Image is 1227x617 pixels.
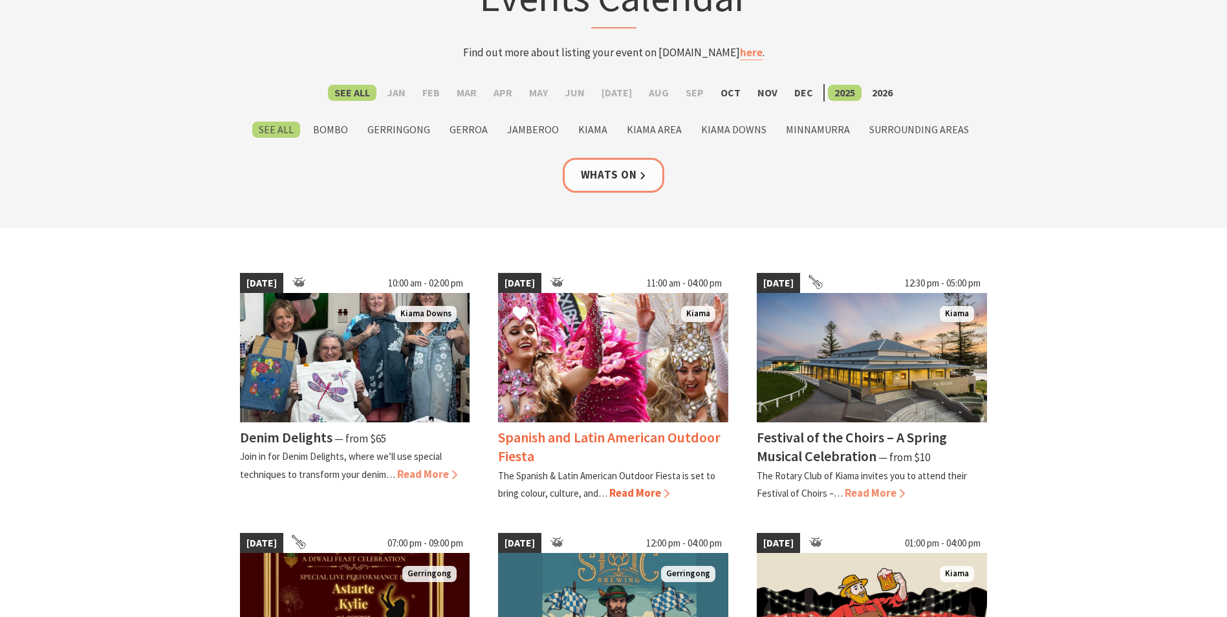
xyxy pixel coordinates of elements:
a: here [740,45,763,60]
img: group holding up their denim paintings [240,293,470,422]
h4: Festival of the Choirs – A Spring Musical Celebration [757,428,947,465]
img: Dancers in jewelled pink and silver costumes with feathers, holding their hands up while smiling [498,293,728,422]
label: Jamberoo [501,122,565,138]
span: 10:00 am - 02:00 pm [382,273,470,294]
label: See All [328,85,376,101]
label: Mar [450,85,483,101]
span: ⁠— from $65 [334,431,386,446]
span: [DATE] [240,273,283,294]
a: [DATE] 10:00 am - 02:00 pm group holding up their denim paintings Kiama Downs Denim Delights ⁠— f... [240,273,470,502]
label: See All [252,122,300,138]
label: Feb [416,85,446,101]
span: [DATE] [757,533,800,554]
h4: Denim Delights [240,428,332,446]
span: [DATE] [757,273,800,294]
label: Bombo [307,122,354,138]
label: Aug [642,85,675,101]
span: Read More [609,486,669,500]
span: Read More [397,467,457,481]
p: Find out more about listing your event on [DOMAIN_NAME] . [360,44,867,61]
span: 01:00 pm - 04:00 pm [898,533,987,554]
span: Kiama [940,306,974,322]
p: Join in for Denim Delights, where we’ll use special techniques to transform your denim… [240,450,442,480]
span: 07:00 pm - 09:00 pm [381,533,470,554]
span: [DATE] [498,273,541,294]
span: Read More [845,486,905,500]
label: Gerroa [443,122,494,138]
label: Oct [714,85,747,101]
label: Sep [679,85,710,101]
label: Gerringong [361,122,437,138]
label: Nov [751,85,784,101]
span: Gerringong [661,566,715,582]
p: The Spanish & Latin American Outdoor Fiesta is set to bring colour, culture, and… [498,470,715,499]
label: Kiama Downs [695,122,773,138]
span: 12:30 pm - 05:00 pm [898,273,987,294]
a: [DATE] 11:00 am - 04:00 pm Dancers in jewelled pink and silver costumes with feathers, holding th... [498,273,728,502]
span: [DATE] [498,533,541,554]
label: Jun [558,85,591,101]
label: Kiama Area [620,122,688,138]
label: Minnamurra [779,122,856,138]
button: Click to Favourite Spanish and Latin American Outdoor Fiesta [499,292,541,336]
span: 11:00 am - 04:00 pm [640,273,728,294]
label: May [523,85,554,101]
span: [DATE] [240,533,283,554]
h4: Spanish and Latin American Outdoor Fiesta [498,428,721,465]
label: Dec [788,85,820,101]
label: Apr [487,85,519,101]
span: 12:00 pm - 04:00 pm [640,533,728,554]
a: [DATE] 12:30 pm - 05:00 pm 2023 Festival of Choirs at the Kiama Pavilion Kiama Festival of the Ch... [757,273,987,502]
span: ⁠— from $10 [878,450,930,464]
p: The Rotary Club of Kiama invites you to attend their Festival of Choirs –… [757,470,967,499]
label: 2026 [865,85,899,101]
label: Jan [380,85,412,101]
img: 2023 Festival of Choirs at the Kiama Pavilion [757,293,987,422]
span: Kiama Downs [395,306,457,322]
span: Kiama [681,306,715,322]
span: Gerringong [402,566,457,582]
label: Kiama [572,122,614,138]
span: Kiama [940,566,974,582]
a: Whats On [563,158,665,192]
label: Surrounding Areas [863,122,975,138]
label: [DATE] [595,85,638,101]
label: 2025 [828,85,862,101]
